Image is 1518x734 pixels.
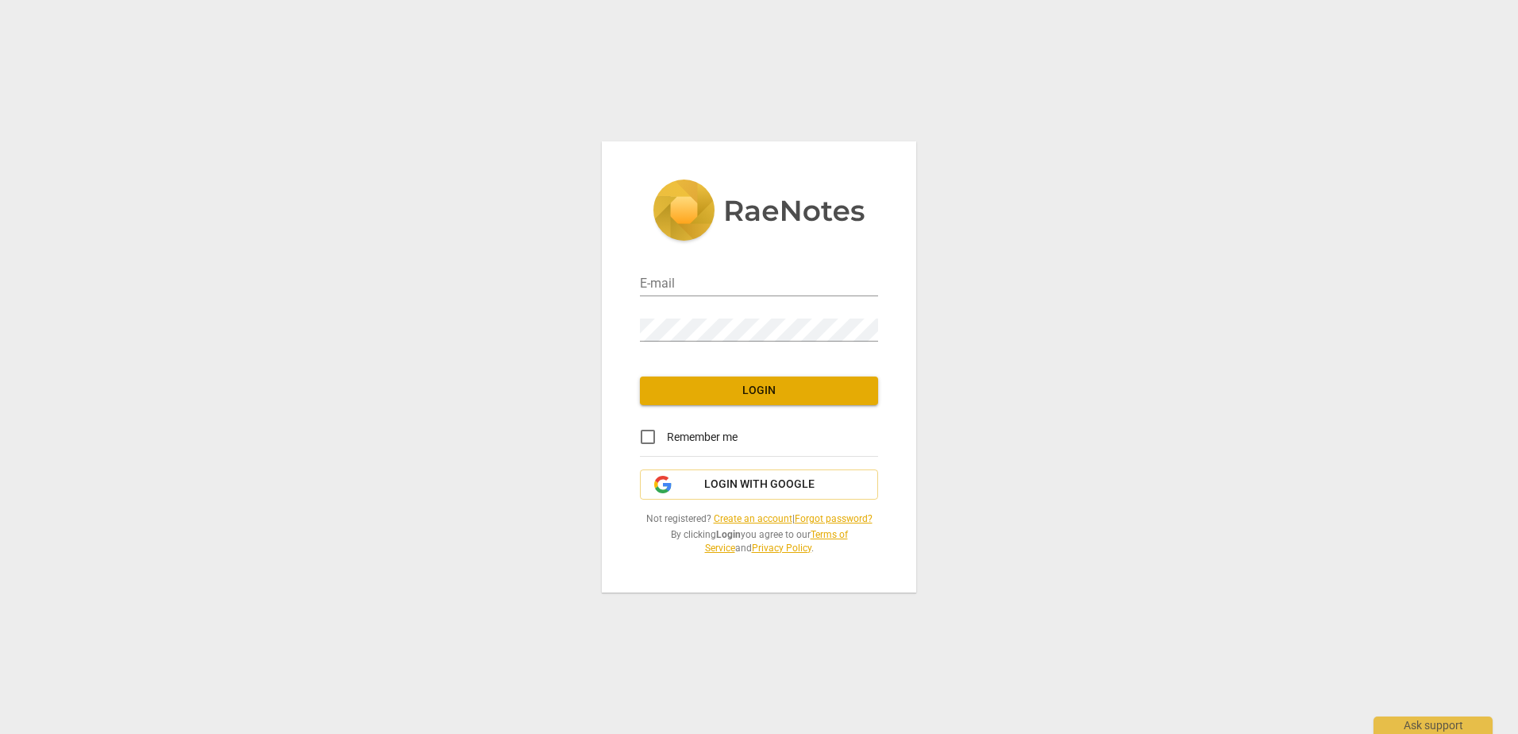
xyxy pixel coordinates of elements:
[795,513,873,524] a: Forgot password?
[714,513,792,524] a: Create an account
[653,180,865,245] img: 5ac2273c67554f335776073100b6d88f.svg
[716,529,741,540] b: Login
[640,512,878,526] span: Not registered? |
[640,469,878,500] button: Login with Google
[640,377,878,405] button: Login
[705,529,848,554] a: Terms of Service
[653,383,865,399] span: Login
[704,477,815,493] span: Login with Google
[1374,717,1493,734] div: Ask support
[640,528,878,554] span: By clicking you agree to our and .
[752,543,811,554] a: Privacy Policy
[667,429,738,446] span: Remember me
